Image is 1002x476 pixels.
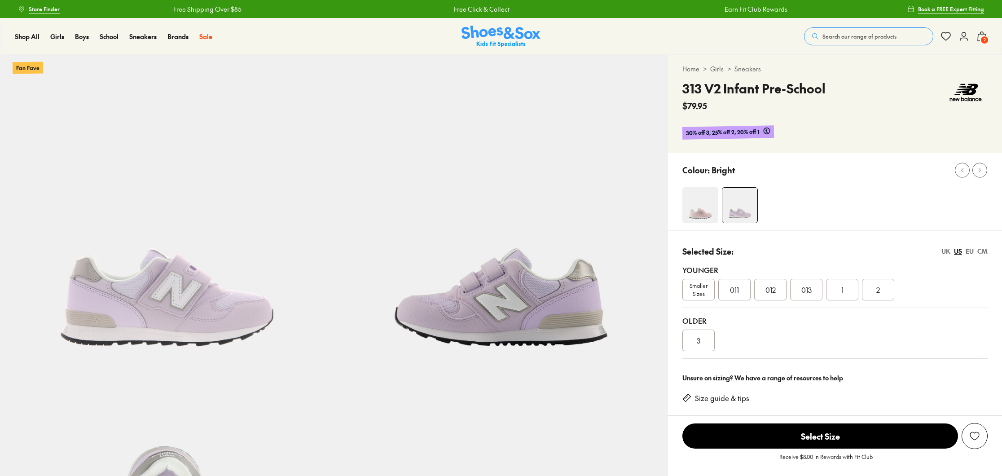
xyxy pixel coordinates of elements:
p: Bright [712,164,735,176]
span: 3 [697,335,700,346]
p: Selected Size: [682,245,734,257]
p: Fan Fave [13,62,43,74]
span: 30% off 3, 25% off 2, 20% off 1 [686,127,760,137]
span: 2 [980,35,989,44]
div: EU [966,247,974,256]
a: Home [682,64,699,74]
img: 5-551749_1 [334,55,668,389]
div: CM [977,247,988,256]
a: Brands [167,32,189,41]
button: 2 [976,26,987,46]
h4: 313 V2 Infant Pre-School [682,79,826,98]
span: 011 [730,284,739,295]
img: 4-525383_1 [682,187,718,223]
span: 012 [765,284,776,295]
p: Colour: [682,164,710,176]
div: Unsure on sizing? We have a range of resources to help [682,373,988,383]
span: Smaller Sizes [683,282,714,298]
span: Select Size [682,423,958,449]
a: Girls [50,32,64,41]
a: Book a FREE Expert Fitting [907,1,984,17]
a: Free Shipping Over $85 [173,4,242,14]
span: Store Finder [29,5,60,13]
button: Add to Wishlist [962,423,988,449]
a: Shoes & Sox [461,26,541,48]
span: Book a FREE Expert Fitting [918,5,984,13]
button: Search our range of products [804,27,933,45]
span: $79.95 [682,100,707,112]
a: Girls [710,64,724,74]
img: Vendor logo [945,79,988,106]
span: 1 [841,284,844,295]
img: 4-551748_1 [722,188,757,223]
a: School [100,32,119,41]
div: Younger [682,264,988,275]
a: Sneakers [129,32,157,41]
a: Free Click & Collect [453,4,509,14]
span: 013 [801,284,812,295]
div: UK [941,247,950,256]
a: Sneakers [734,64,761,74]
div: US [954,247,962,256]
button: Select Size [682,423,958,449]
span: Search our range of products [822,32,897,40]
a: Sale [199,32,212,41]
a: Earn Fit Club Rewards [724,4,787,14]
div: > > [682,64,988,74]
img: SNS_Logo_Responsive.svg [461,26,541,48]
a: Boys [75,32,89,41]
span: 2 [876,284,880,295]
a: Shop All [15,32,40,41]
p: Receive $8.00 in Rewards with Fit Club [779,453,873,469]
a: Size guide & tips [695,393,749,403]
a: Store Finder [18,1,60,17]
div: Older [682,315,988,326]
